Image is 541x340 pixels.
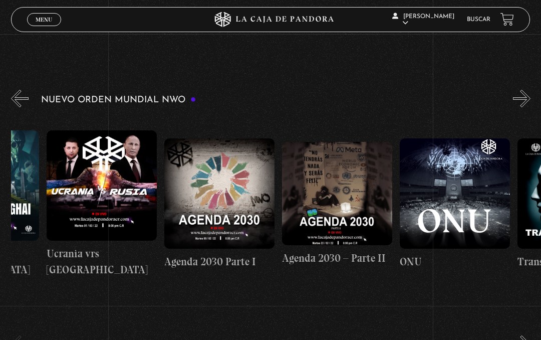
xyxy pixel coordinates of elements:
a: ONU [400,115,510,293]
h4: Ucrania vrs [GEOGRAPHIC_DATA] [47,246,157,277]
h4: Agenda 2030 – Parte II [282,250,392,266]
a: Agenda 2030 Parte I [164,115,275,293]
button: Previous [11,90,29,107]
h3: Nuevo Orden Mundial NWO [41,95,196,105]
a: Agenda 2030 – Parte II [282,115,392,293]
a: Ucrania vrs [GEOGRAPHIC_DATA] [47,115,157,293]
a: View your shopping cart [500,13,514,26]
button: Next [513,90,530,107]
span: [PERSON_NAME] [392,14,454,26]
h4: ONU [400,254,510,270]
a: Buscar [467,17,490,23]
h4: Agenda 2030 Parte I [164,254,275,270]
span: Menu [36,17,52,23]
span: Cerrar [33,25,56,32]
